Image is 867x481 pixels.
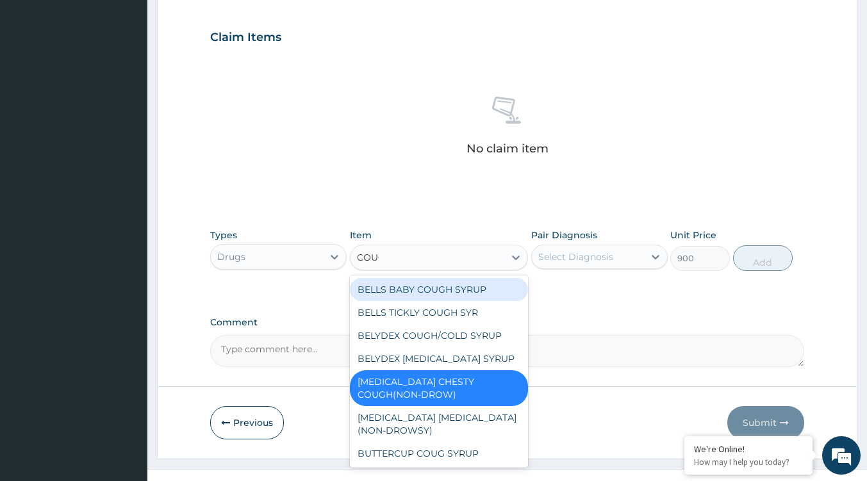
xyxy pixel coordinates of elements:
div: BUTTERCUP COUG SYRUP [350,442,528,465]
div: BELYDEX [MEDICAL_DATA] SYRUP [350,347,528,370]
div: [MEDICAL_DATA] [MEDICAL_DATA](NON-DROWSY) [350,406,528,442]
label: Item [350,229,372,241]
div: BELLS BABY COUGH SYRUP [350,278,528,301]
h3: Claim Items [210,31,281,45]
p: No claim item [467,142,549,155]
div: Chat with us now [67,72,215,88]
button: Previous [210,406,284,439]
img: d_794563401_company_1708531726252_794563401 [24,64,52,96]
label: Pair Diagnosis [531,229,597,241]
button: Submit [727,406,804,439]
div: BELYDEX COUGH/COLD SYRUP [350,324,528,347]
div: We're Online! [694,443,803,455]
p: How may I help you today? [694,457,803,468]
div: Drugs [217,250,245,263]
label: Comment [210,317,804,328]
label: Types [210,230,237,241]
div: [MEDICAL_DATA] CHESTY COUGH(NON-DROW) [350,370,528,406]
span: We're online! [74,161,177,291]
div: BELLS TICKLY COUGH SYR [350,301,528,324]
button: Add [733,245,793,271]
div: Select Diagnosis [538,250,613,263]
div: Minimize live chat window [210,6,241,37]
label: Unit Price [670,229,716,241]
textarea: Type your message and hit 'Enter' [6,350,244,395]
